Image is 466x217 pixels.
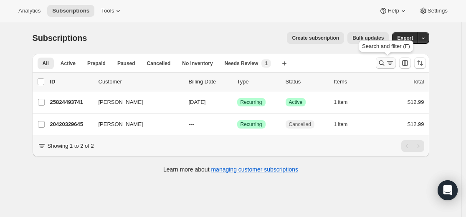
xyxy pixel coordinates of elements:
span: Paused [117,60,135,67]
button: Tools [96,5,127,17]
button: Bulk updates [347,32,389,44]
div: IDCustomerBilling DateTypeStatusItemsTotal [50,78,424,86]
nav: Pagination [401,140,424,152]
span: Settings [428,8,448,14]
p: Showing 1 to 2 of 2 [48,142,94,150]
button: Sort the results [414,57,426,69]
span: $12.99 [408,121,424,127]
span: Active [289,99,303,106]
span: [DATE] [189,99,206,105]
span: Bulk updates [352,35,384,41]
button: Create new view [278,58,291,69]
button: Search and filter results [376,57,396,69]
span: Needs Review [225,60,258,67]
span: Help [387,8,399,14]
p: Status [286,78,327,86]
span: Cancelled [147,60,171,67]
button: Customize table column order and visibility [399,57,411,69]
div: Items [334,78,376,86]
p: 20420329645 [50,120,92,129]
span: Create subscription [292,35,339,41]
button: [PERSON_NAME] [94,96,177,109]
span: --- [189,121,194,127]
div: 20420329645[PERSON_NAME]---SuccessRecurringCancelled1 item$12.99 [50,119,424,130]
span: [PERSON_NAME] [99,120,143,129]
p: Learn more about [163,165,298,174]
span: Subscriptions [52,8,89,14]
p: 25824493741 [50,98,92,106]
span: Recurring [241,121,262,128]
span: No inventory [182,60,213,67]
p: Billing Date [189,78,230,86]
span: Active [61,60,76,67]
div: 25824493741[PERSON_NAME][DATE]SuccessRecurringSuccessActive1 item$12.99 [50,96,424,108]
a: managing customer subscriptions [211,166,298,173]
span: Analytics [18,8,41,14]
button: Settings [414,5,453,17]
span: [PERSON_NAME] [99,98,143,106]
button: Subscriptions [47,5,94,17]
div: Type [237,78,279,86]
span: Tools [101,8,114,14]
span: Recurring [241,99,262,106]
span: $12.99 [408,99,424,105]
button: 1 item [334,119,357,130]
button: 1 item [334,96,357,108]
button: Help [374,5,412,17]
button: Create subscription [287,32,344,44]
span: Export [397,35,413,41]
button: Export [392,32,418,44]
span: Prepaid [87,60,106,67]
p: ID [50,78,92,86]
span: All [43,60,49,67]
span: Subscriptions [33,33,87,43]
p: Customer [99,78,182,86]
button: [PERSON_NAME] [94,118,177,131]
span: Cancelled [289,121,311,128]
span: 1 [265,60,268,67]
span: 1 item [334,99,348,106]
span: 1 item [334,121,348,128]
button: Analytics [13,5,46,17]
div: Open Intercom Messenger [438,180,458,200]
p: Total [413,78,424,86]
